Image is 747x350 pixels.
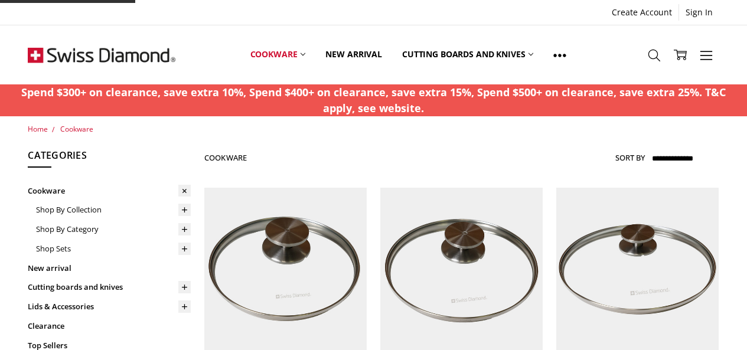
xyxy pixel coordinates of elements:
a: Shop By Category [36,220,191,239]
a: Cutting boards and knives [392,28,544,81]
a: Shop Sets [36,239,191,259]
h5: Categories [28,148,191,168]
a: Show All [543,28,576,81]
a: New arrival [315,28,392,81]
a: Home [28,124,48,134]
a: Create Account [605,4,679,21]
img: Free Shipping On Every Order [28,25,175,84]
a: Lids & Accessories [28,297,191,316]
a: Shop By Collection [36,200,191,220]
a: Cookware [60,124,93,134]
a: Sign In [679,4,719,21]
p: Spend $300+ on clearance, save extra 10%, Spend $400+ on clearance, save extra 15%, Spend $500+ o... [6,84,741,116]
a: Clearance [28,316,191,336]
a: Cookware [240,28,316,81]
a: Cutting boards and knives [28,277,191,297]
label: Sort By [615,148,645,167]
a: New arrival [28,259,191,278]
h1: Cookware [204,153,247,162]
a: Cookware [28,181,191,201]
